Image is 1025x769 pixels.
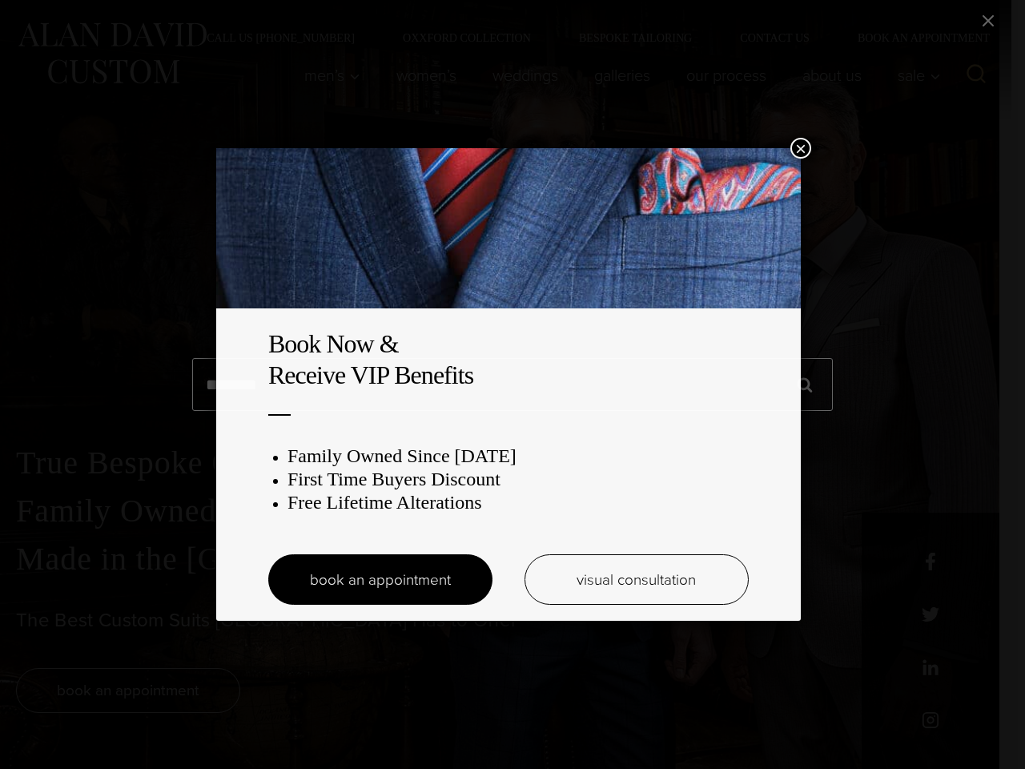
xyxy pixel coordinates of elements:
a: visual consultation [525,554,749,605]
button: Close [790,138,811,159]
h3: Free Lifetime Alterations [287,491,749,514]
h2: Book Now & Receive VIP Benefits [268,328,749,390]
h3: First Time Buyers Discount [287,468,749,491]
h3: Family Owned Since [DATE] [287,445,749,468]
a: book an appointment [268,554,492,605]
